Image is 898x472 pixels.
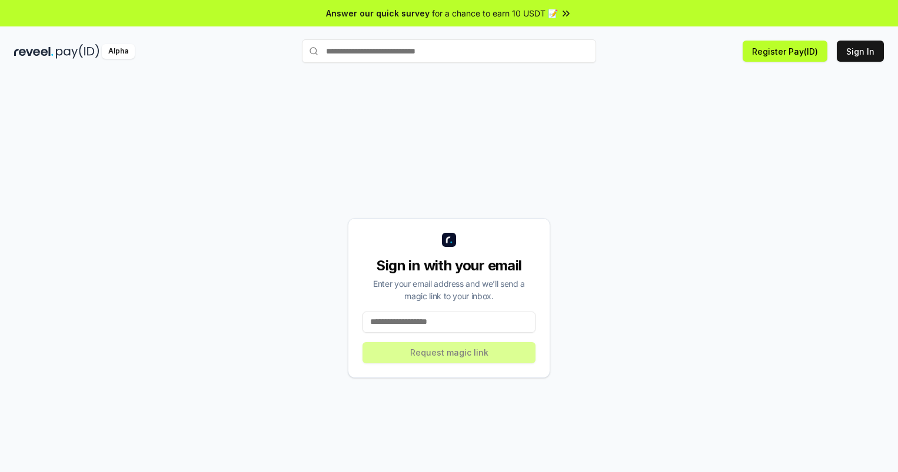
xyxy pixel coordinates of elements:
span: Answer our quick survey [326,7,430,19]
div: Sign in with your email [362,256,536,275]
div: Alpha [102,44,135,59]
img: logo_small [442,233,456,247]
button: Sign In [837,41,884,62]
button: Register Pay(ID) [743,41,827,62]
span: for a chance to earn 10 USDT 📝 [432,7,558,19]
div: Enter your email address and we’ll send a magic link to your inbox. [362,277,536,302]
img: pay_id [56,44,99,59]
img: reveel_dark [14,44,54,59]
